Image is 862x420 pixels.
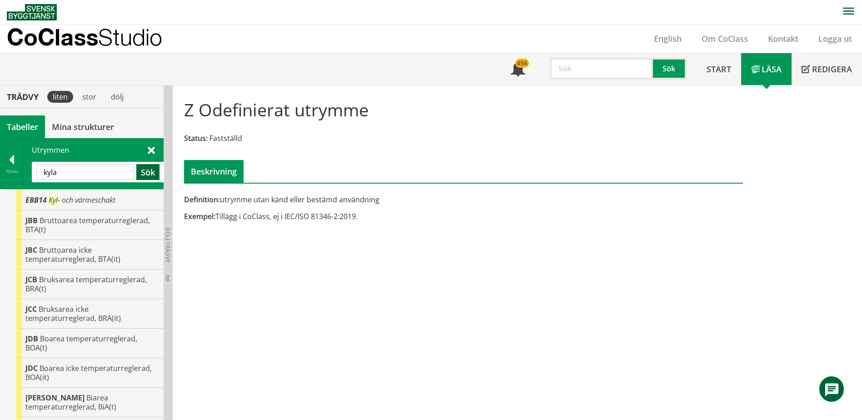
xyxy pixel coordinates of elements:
div: stor [77,91,102,103]
a: Om CoClass [692,33,758,44]
span: [PERSON_NAME] [25,393,85,403]
span: Kyl [49,195,58,205]
div: Gå till informationssidan för CoClass Studio [16,210,164,240]
a: Start [697,53,741,85]
div: Tillägg i CoClass, ej i IEC/ISO 81346-2:2019. [184,211,552,221]
p: CoClass [7,32,162,42]
div: Gå till informationssidan för CoClass Studio [16,299,164,329]
span: JCC [25,304,37,314]
span: Bruttoarea icke temperaturreglerad, BTA(it) [25,245,120,264]
span: Exempel: [184,211,215,221]
span: - och värmeschakt [49,195,115,205]
span: Redigera [812,64,852,75]
span: JDB [25,334,38,344]
span: JCB [25,275,37,285]
div: Gå till informationssidan för CoClass Studio [16,240,164,270]
input: Sök [550,58,653,80]
span: Boarea temperaturreglerad, BOA(t) [25,334,137,353]
span: Bruksarea temperaturreglerad, BRA(t) [25,275,147,294]
a: 456 [501,53,535,85]
button: Sök [136,164,159,180]
div: dölj [105,91,129,103]
span: Boarea icke temperaturreglerad, BOA(it) [25,363,152,382]
div: liten [47,91,73,103]
h1: Z Odefinierat utrymme [184,100,369,120]
div: Beskrivning [184,160,244,183]
div: Gå till informationssidan för CoClass Studio [16,388,164,417]
button: Sök [653,58,687,80]
span: Status: [184,133,208,143]
span: Biarea temperaturreglerad, BiA(t) [25,393,116,412]
div: 456 [515,59,529,68]
a: CoClassStudio [7,25,182,53]
span: Bruttoarea temperaturreglerad, BTA(t) [25,215,150,235]
span: Definition: [184,195,220,205]
div: Gå till informationssidan för CoClass Studio [16,190,164,210]
div: Tillbaka [0,168,23,175]
div: Gå till informationssidan för CoClass Studio [16,270,164,299]
img: Svensk Byggtjänst [7,4,57,20]
a: Redigera [792,53,862,85]
a: Mina strukturer [45,115,121,138]
span: Dölj trädvy [164,227,172,263]
div: Gå till informationssidan för CoClass Studio [16,358,164,388]
span: JBB [25,215,38,225]
span: Notifikationer [511,63,525,77]
div: utrymme utan känd eller bestämd användning [184,195,552,205]
span: Läsa [762,64,782,75]
div: Trädvy [2,92,44,102]
a: English [644,33,692,44]
span: Bruksarea icke temperaturreglerad, BRA(it) [25,304,121,323]
div: Gå till informationssidan för CoClass Studio [16,329,164,358]
span: JDC [25,363,38,373]
input: Sök [36,164,134,180]
span: Start [707,64,731,75]
a: Kontakt [758,33,808,44]
span: JBC [25,245,37,255]
a: Logga ut [808,33,862,44]
a: Läsa [741,53,792,85]
span: EBB14 [25,195,47,205]
span: Studio [98,24,162,50]
span: Stäng sök [148,145,155,155]
span: Fastställd [209,133,242,143]
div: Utrymmen [24,139,163,189]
